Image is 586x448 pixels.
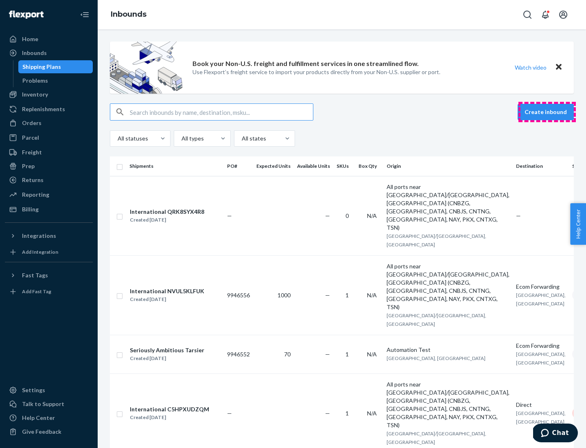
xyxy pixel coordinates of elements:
[513,156,569,176] th: Destination
[77,7,93,23] button: Close Navigation
[130,295,204,303] div: Created [DATE]
[387,183,509,232] div: All ports near [GEOGRAPHIC_DATA]/[GEOGRAPHIC_DATA], [GEOGRAPHIC_DATA] (CNBZG, [GEOGRAPHIC_DATA], ...
[22,191,49,199] div: Reporting
[253,156,294,176] th: Expected Units
[22,35,38,43] div: Home
[224,156,253,176] th: PO#
[5,384,93,397] a: Settings
[5,88,93,101] a: Inventory
[516,342,566,350] div: Ecom Forwarding
[519,7,536,23] button: Open Search Box
[22,49,47,57] div: Inbounds
[5,203,93,216] a: Billing
[5,397,93,411] button: Talk to Support
[22,105,65,113] div: Replenishments
[22,148,42,156] div: Freight
[325,212,330,219] span: —
[126,156,224,176] th: Shipments
[345,292,349,299] span: 1
[130,354,204,362] div: Created [DATE]
[9,11,44,19] img: Flexport logo
[367,212,377,219] span: N/A
[227,212,232,219] span: —
[117,134,118,143] input: All statuses
[516,212,521,219] span: —
[5,173,93,187] a: Returns
[130,287,204,295] div: International NVUL5KLFUK
[284,351,291,358] span: 70
[345,212,349,219] span: 0
[5,411,93,424] a: Help Center
[516,410,566,425] span: [GEOGRAPHIC_DATA], [GEOGRAPHIC_DATA]
[345,410,349,417] span: 1
[5,188,93,201] a: Reporting
[22,248,58,255] div: Add Integration
[387,346,509,354] div: Automation Test
[130,413,209,422] div: Created [DATE]
[555,7,571,23] button: Open account menu
[5,285,93,298] a: Add Fast Tag
[22,288,51,295] div: Add Fast Tag
[294,156,333,176] th: Available Units
[553,61,564,73] button: Close
[5,146,93,159] a: Freight
[192,59,419,68] p: Book your Non-U.S. freight and fulfillment services in one streamlined flow.
[367,351,377,358] span: N/A
[345,351,349,358] span: 1
[516,401,566,409] div: Direct
[367,292,377,299] span: N/A
[5,269,93,282] button: Fast Tags
[333,156,355,176] th: SKUs
[130,208,204,216] div: International QRK8SYX4R8
[181,134,181,143] input: All types
[130,216,204,224] div: Created [DATE]
[22,63,61,71] div: Shipping Plans
[5,33,93,46] a: Home
[5,46,93,59] a: Inbounds
[22,386,45,394] div: Settings
[224,255,253,335] td: 9946556
[5,160,93,173] a: Prep
[387,430,486,445] span: [GEOGRAPHIC_DATA]/[GEOGRAPHIC_DATA], [GEOGRAPHIC_DATA]
[18,74,93,87] a: Problems
[537,7,553,23] button: Open notifications
[192,68,440,76] p: Use Flexport’s freight service to import your products directly from your Non-U.S. supplier or port.
[5,229,93,242] button: Integrations
[5,116,93,130] a: Orders
[278,292,291,299] span: 1000
[355,156,383,176] th: Box Qty
[325,410,330,417] span: —
[516,283,566,291] div: Ecom Forwarding
[516,351,566,366] span: [GEOGRAPHIC_DATA], [GEOGRAPHIC_DATA]
[22,232,56,240] div: Integrations
[325,351,330,358] span: —
[570,203,586,245] button: Help Center
[387,233,486,248] span: [GEOGRAPHIC_DATA]/[GEOGRAPHIC_DATA], [GEOGRAPHIC_DATA]
[22,90,48,99] div: Inventory
[104,3,153,26] ol: breadcrumbs
[22,176,44,184] div: Returns
[387,380,509,429] div: All ports near [GEOGRAPHIC_DATA]/[GEOGRAPHIC_DATA], [GEOGRAPHIC_DATA] (CNBZG, [GEOGRAPHIC_DATA], ...
[22,205,39,213] div: Billing
[18,60,93,73] a: Shipping Plans
[22,428,61,436] div: Give Feedback
[22,77,48,85] div: Problems
[367,410,377,417] span: N/A
[111,10,146,19] a: Inbounds
[533,424,578,444] iframe: Opens a widget where you can chat to one of our agents
[325,292,330,299] span: —
[130,346,204,354] div: Seriously Ambitious Tarsier
[516,292,566,307] span: [GEOGRAPHIC_DATA], [GEOGRAPHIC_DATA]
[387,312,486,327] span: [GEOGRAPHIC_DATA]/[GEOGRAPHIC_DATA], [GEOGRAPHIC_DATA]
[22,134,39,142] div: Parcel
[22,414,55,422] div: Help Center
[22,400,64,408] div: Talk to Support
[224,335,253,373] td: 9946552
[227,410,232,417] span: —
[5,425,93,438] button: Give Feedback
[22,162,35,170] div: Prep
[387,262,509,311] div: All ports near [GEOGRAPHIC_DATA]/[GEOGRAPHIC_DATA], [GEOGRAPHIC_DATA] (CNBZG, [GEOGRAPHIC_DATA], ...
[387,355,485,361] span: [GEOGRAPHIC_DATA], [GEOGRAPHIC_DATA]
[22,271,48,279] div: Fast Tags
